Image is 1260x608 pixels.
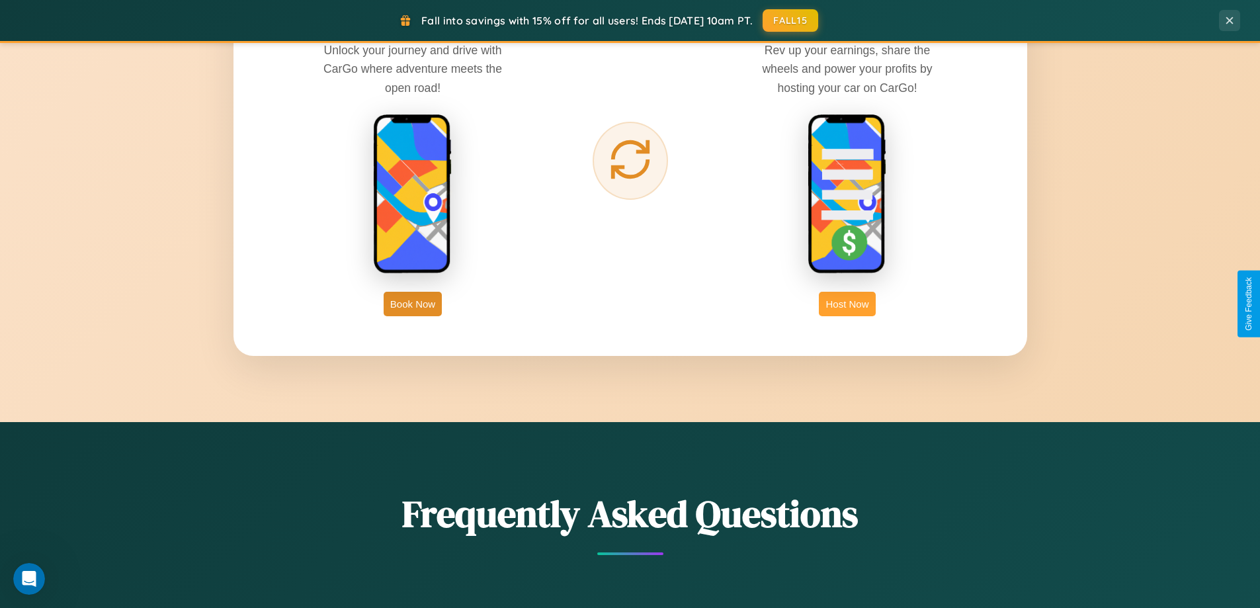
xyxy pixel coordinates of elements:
iframe: Intercom live chat [13,563,45,595]
button: Host Now [819,292,875,316]
span: Fall into savings with 15% off for all users! Ends [DATE] 10am PT. [421,14,753,27]
button: FALL15 [763,9,818,32]
h2: Frequently Asked Questions [233,488,1027,539]
p: Unlock your journey and drive with CarGo where adventure meets the open road! [314,41,512,97]
img: rent phone [373,114,452,275]
div: Give Feedback [1244,277,1253,331]
button: Book Now [384,292,442,316]
img: host phone [808,114,887,275]
p: Rev up your earnings, share the wheels and power your profits by hosting your car on CarGo! [748,41,946,97]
